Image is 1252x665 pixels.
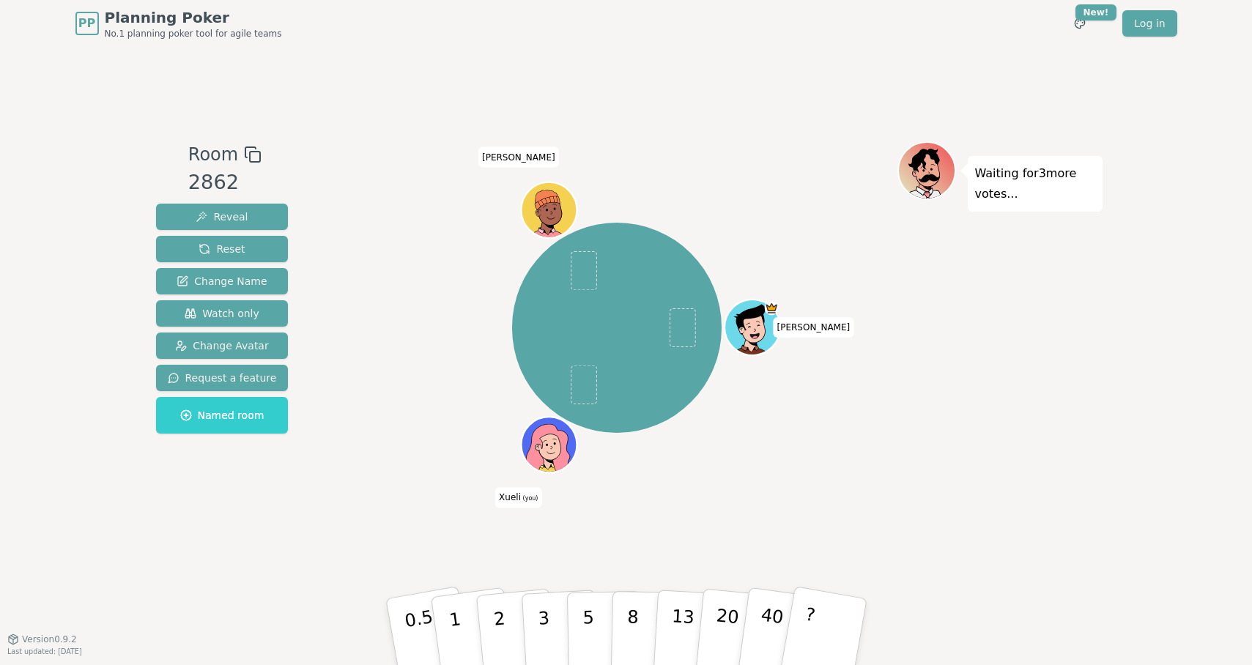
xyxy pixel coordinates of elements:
span: Click to change your name [495,488,541,508]
span: Reset [199,242,245,256]
button: Request a feature [156,365,289,391]
a: PPPlanning PokerNo.1 planning poker tool for agile teams [75,7,282,40]
span: Room [188,141,238,168]
button: Reveal [156,204,289,230]
span: Last updated: [DATE] [7,647,82,655]
button: Watch only [156,300,289,327]
span: Reveal [196,209,248,224]
span: Version 0.9.2 [22,634,77,645]
div: 2862 [188,168,262,198]
span: Click to change your name [774,317,854,338]
span: PP [78,15,95,32]
button: Named room [156,397,289,434]
button: Change Name [156,268,289,294]
button: Click to change your avatar [523,419,575,471]
span: Change Name [177,274,267,289]
button: Change Avatar [156,332,289,359]
span: Named room [180,408,264,423]
a: Log in [1122,10,1177,37]
button: New! [1067,10,1093,37]
span: (you) [521,496,538,502]
span: Watch only [185,306,259,321]
button: Reset [156,236,289,262]
button: Version0.9.2 [7,634,77,645]
span: Planning Poker [105,7,282,28]
span: Click to change your name [478,147,559,168]
div: New! [1075,4,1117,21]
span: Change Avatar [175,338,269,353]
p: Waiting for 3 more votes... [975,163,1095,204]
span: Alex is the host [765,302,779,316]
span: Request a feature [168,371,277,385]
span: No.1 planning poker tool for agile teams [105,28,282,40]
